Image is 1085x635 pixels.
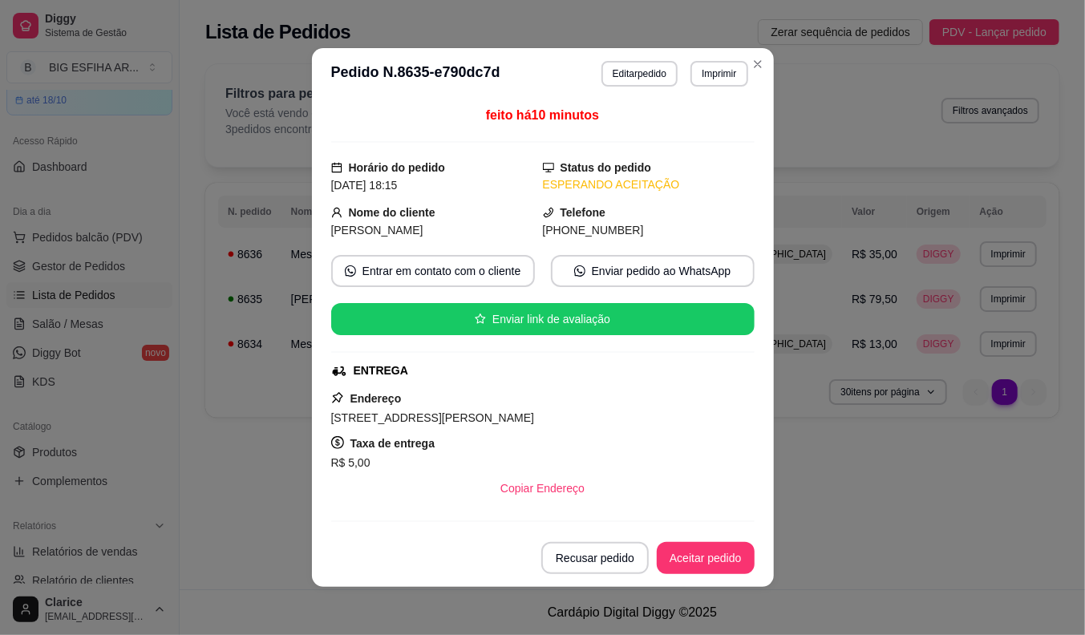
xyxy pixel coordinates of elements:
span: desktop [543,162,554,173]
span: R$ 5,00 [331,456,370,469]
button: whats-appEnviar pedido ao WhatsApp [551,255,755,287]
button: Close [745,51,771,77]
div: ESPERANDO ACEITAÇÃO [543,176,755,193]
strong: Horário do pedido [349,161,446,174]
button: starEnviar link de avaliação [331,303,755,335]
button: Imprimir [690,61,747,87]
div: ENTREGA [354,362,408,379]
span: feito há 10 minutos [486,108,599,122]
button: Aceitar pedido [657,542,755,574]
strong: Endereço [350,392,402,405]
strong: Status do pedido [561,161,652,174]
span: [PERSON_NAME] [331,224,423,237]
span: [PHONE_NUMBER] [543,224,644,237]
span: dollar [331,436,344,449]
strong: Telefone [561,206,606,219]
span: [STREET_ADDRESS][PERSON_NAME] [331,411,535,424]
button: Recusar pedido [541,542,649,574]
span: star [475,313,486,325]
span: pushpin [331,391,344,404]
span: whats-app [574,265,585,277]
span: calendar [331,162,342,173]
span: user [331,207,342,218]
span: [DATE] 18:15 [331,179,398,192]
button: whats-appEntrar em contato com o cliente [331,255,535,287]
button: Copiar Endereço [488,472,597,504]
span: phone [543,207,554,218]
strong: Nome do cliente [349,206,435,219]
h3: Pedido N. 8635-e790dc7d [331,61,500,87]
button: Editarpedido [601,61,678,87]
strong: Taxa de entrega [350,437,435,450]
span: whats-app [345,265,356,277]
